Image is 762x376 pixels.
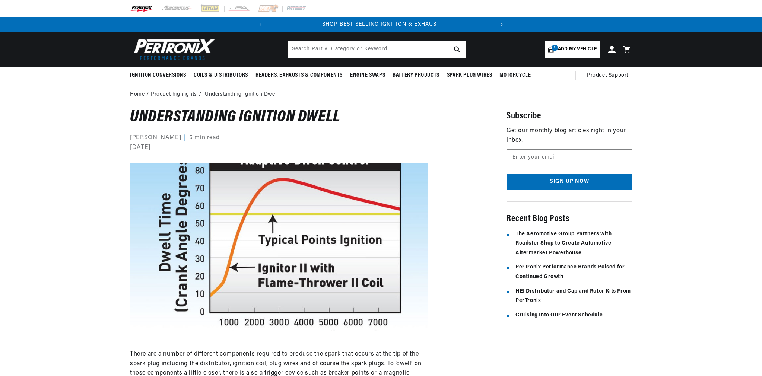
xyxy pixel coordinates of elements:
[190,67,252,84] summary: Coils & Distributors
[130,67,190,84] summary: Ignition Conversions
[449,41,466,58] button: search button
[268,20,494,29] div: 1 of 2
[130,90,632,99] nav: breadcrumbs
[507,110,632,123] h5: Subscribe
[447,71,492,79] span: Spark Plug Wires
[507,213,632,226] h5: Recent Blog Posts
[545,41,600,58] a: 1Add my vehicle
[151,90,197,99] a: Product highlights
[322,22,440,27] a: SHOP BEST SELLING IGNITION & EXHAUST
[130,163,428,331] img: Ignition Dwell Chart with PerTronix Ignitor and Coil
[515,264,625,280] a: PerTronix Performance Brands Poised for Continued Growth
[507,174,632,191] button: Subscribe
[194,71,248,79] span: Coils & Distributors
[496,67,534,84] summary: Motorcycle
[130,133,181,143] span: [PERSON_NAME]
[130,90,145,99] a: Home
[205,90,278,99] li: Understanding Ignition Dwell
[507,150,632,166] input: Email
[507,126,632,145] p: Get our monthly blog articles right in your inbox.
[189,133,219,143] span: 5 min read
[499,71,531,79] span: Motorcycle
[515,312,603,318] a: Cruising Into Our Event Schedule
[515,231,612,256] a: The Aeromotive Group Partners with Roadster Shop to Create Automotive Aftermarket Powerhouse
[443,67,496,84] summary: Spark Plug Wires
[253,17,268,32] button: Translation missing: en.sections.announcements.previous_announcement
[252,67,346,84] summary: Headers, Exhausts & Components
[130,143,150,153] time: [DATE]
[346,67,389,84] summary: Engine Swaps
[552,45,558,51] span: 1
[268,20,494,29] div: Announcement
[494,17,509,32] button: Translation missing: en.sections.announcements.next_announcement
[389,67,443,84] summary: Battery Products
[130,110,428,124] h1: Understanding Ignition Dwell
[288,41,466,58] input: Search Part #, Category or Keyword
[515,289,631,304] a: HEI Distributor and Cap and Rotor Kits From PerTronix
[558,46,597,53] span: Add my vehicle
[393,71,439,79] span: Battery Products
[350,71,385,79] span: Engine Swaps
[255,71,343,79] span: Headers, Exhausts & Components
[587,67,632,85] summary: Product Support
[111,17,651,32] slideshow-component: Translation missing: en.sections.announcements.announcement_bar
[587,71,628,80] span: Product Support
[130,36,216,62] img: Pertronix
[130,71,186,79] span: Ignition Conversions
